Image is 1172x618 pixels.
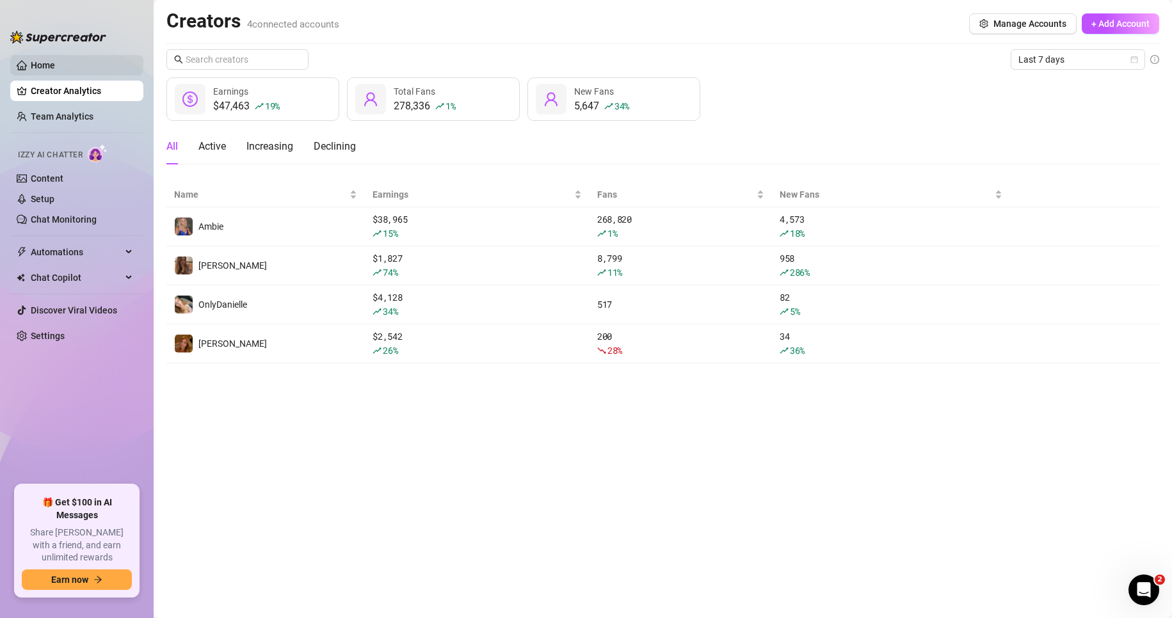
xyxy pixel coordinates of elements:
a: Team Analytics [31,111,93,122]
span: rise [780,307,789,316]
div: 517 [597,297,764,312]
span: Chat Copilot [31,267,122,288]
button: + Add Account [1082,13,1159,34]
span: rise [373,307,381,316]
span: rise [373,268,381,277]
div: 8,799 [597,251,764,280]
span: Fans [597,187,754,202]
span: rise [255,102,264,111]
div: Increasing [246,139,293,154]
span: New Fans [780,187,993,202]
th: New Fans [772,182,1011,207]
h2: Creators [166,9,339,33]
span: user [363,91,378,107]
th: Name [166,182,365,207]
span: 34 % [383,305,397,317]
span: Ambie [198,221,223,232]
span: + Add Account [1091,19,1150,29]
button: Earn nowarrow-right [22,569,132,590]
span: Last 7 days [1018,50,1137,69]
th: Earnings [365,182,590,207]
img: Ambie [175,218,193,235]
a: Setup [31,194,54,204]
span: arrow-right [93,575,102,584]
span: New Fans [574,86,614,97]
div: $47,463 [213,99,280,114]
span: rise [780,268,789,277]
span: Share [PERSON_NAME] with a friend, and earn unlimited rewards [22,527,132,564]
span: Manage Accounts [993,19,1066,29]
img: OnlyDanielle [175,296,193,313]
span: rise [597,229,606,238]
span: rise [604,102,613,111]
span: 🎁 Get $100 in AI Messages [22,496,132,521]
div: Declining [314,139,356,154]
span: rise [597,268,606,277]
span: Earnings [373,187,572,202]
div: $ 1,827 [373,251,582,280]
span: 15 % [383,227,397,239]
a: Home [31,60,55,70]
a: Creator Analytics [31,81,133,101]
span: Earn now [51,574,88,585]
span: 286 % [790,266,810,278]
span: Izzy AI Chatter [18,149,83,161]
span: Total Fans [394,86,435,97]
div: 278,336 [394,99,455,114]
span: 26 % [383,344,397,356]
div: Active [198,139,226,154]
button: Manage Accounts [969,13,1077,34]
span: 1 % [607,227,617,239]
img: daniellerose [175,257,193,274]
span: user [543,91,559,107]
div: 5,647 [574,99,629,114]
span: 2 [1155,574,1165,585]
span: rise [780,229,789,238]
a: Content [31,173,63,184]
div: 34 [780,329,1003,358]
span: 34 % [614,100,629,112]
span: rise [780,346,789,355]
div: 268,820 [597,212,764,241]
div: $ 38,965 [373,212,582,241]
div: $ 4,128 [373,290,582,319]
img: AI Chatter [88,144,108,162]
span: [PERSON_NAME] [198,338,267,349]
a: Chat Monitoring [31,214,97,225]
a: Settings [31,331,65,341]
span: thunderbolt [17,247,27,257]
img: Chat Copilot [17,273,25,282]
a: Discover Viral Videos [31,305,117,315]
span: Name [174,187,347,202]
span: rise [373,346,381,355]
iframe: Intercom live chat [1128,574,1159,605]
div: 958 [780,251,1003,280]
span: 4 connected accounts [247,19,339,30]
img: logo-BBDzfeDw.svg [10,31,106,44]
span: 28 % [607,344,622,356]
input: Search creators [186,52,291,67]
th: Fans [590,182,772,207]
span: OnlyDanielle [198,299,247,310]
span: 19 % [265,100,280,112]
span: rise [435,102,444,111]
span: calendar [1130,56,1138,63]
div: All [166,139,178,154]
span: Automations [31,242,122,262]
span: dollar-circle [182,91,198,107]
span: rise [373,229,381,238]
span: 11 % [607,266,622,278]
span: fall [597,346,606,355]
span: Earnings [213,86,248,97]
span: 18 % [790,227,805,239]
span: [PERSON_NAME] [198,260,267,271]
span: setting [979,19,988,28]
div: 4,573 [780,212,1003,241]
span: info-circle [1150,55,1159,64]
div: $ 2,542 [373,329,582,358]
div: 200 [597,329,764,358]
span: search [174,55,183,64]
span: 1 % [446,100,455,112]
img: Danielle [175,335,193,353]
span: 5 % [790,305,799,317]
